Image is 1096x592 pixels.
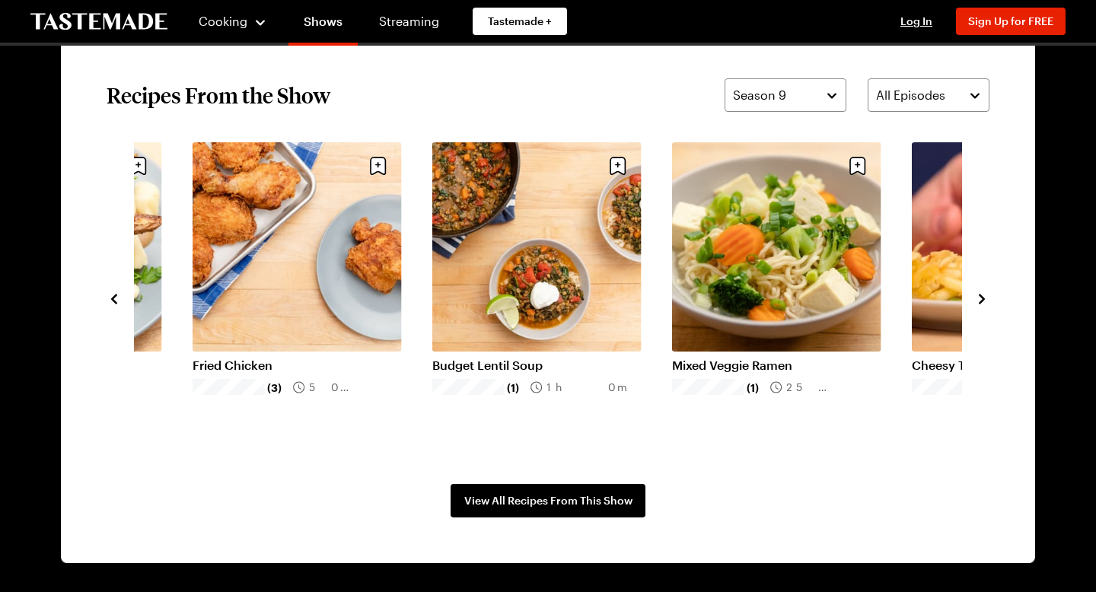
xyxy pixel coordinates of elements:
[843,151,872,180] button: Save recipe
[473,8,567,35] a: Tastemade +
[876,86,945,104] span: All Episodes
[868,78,989,112] button: All Episodes
[198,3,267,40] button: Cooking
[199,14,247,28] span: Cooking
[956,8,1066,35] button: Sign Up for FREE
[30,13,167,30] a: To Tastemade Home Page
[672,358,881,373] a: Mixed Veggie Ramen
[464,493,632,508] span: View All Recipes From This Show
[968,14,1053,27] span: Sign Up for FREE
[193,358,402,373] a: Fried Chicken
[488,14,552,29] span: Tastemade +
[124,151,153,180] button: Save recipe
[364,151,393,180] button: Save recipe
[107,288,122,307] button: navigate to previous item
[451,484,645,517] a: View All Recipes From This Show
[725,78,846,112] button: Season 9
[974,288,989,307] button: navigate to next item
[107,81,330,109] h2: Recipes From the Show
[886,14,947,29] button: Log In
[900,14,932,27] span: Log In
[604,151,632,180] button: Save recipe
[288,3,358,46] a: Shows
[432,358,642,373] a: Budget Lentil Soup
[733,86,786,104] span: Season 9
